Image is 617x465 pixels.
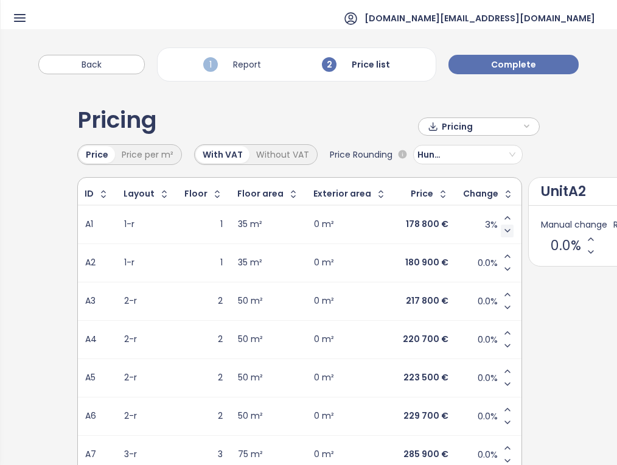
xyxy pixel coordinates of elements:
[551,238,581,253] span: 0.0%
[406,296,448,307] div: 217 800 €
[411,190,433,198] div: Price
[442,117,520,136] span: Pricing
[238,257,262,268] div: 35 m²
[124,296,137,307] div: 2-r
[478,410,498,422] span: 0.0%
[501,416,514,429] button: Decrease value
[501,340,514,352] button: Decrease value
[237,190,284,198] div: Floor area
[541,218,607,231] span: Manual change
[501,225,514,237] button: Decrease value
[124,190,155,198] div: Layout
[478,372,498,384] span: 0.0%
[82,58,102,71] span: Back
[38,55,145,74] button: Back
[501,404,514,416] button: Increase value
[501,301,514,314] button: Decrease value
[313,190,371,198] div: Exterior area
[184,190,207,198] div: Floor
[124,219,134,230] div: 1-r
[364,4,595,33] span: [DOMAIN_NAME][EMAIL_ADDRESS][DOMAIN_NAME]
[501,263,514,276] button: Decrease value
[491,58,536,71] span: Complete
[218,449,223,460] div: 3
[541,184,586,199] span: Unit A2
[584,245,597,258] button: Decrease Min Price
[405,257,448,268] div: 180 900 €
[478,295,498,307] span: 0.0%
[218,334,223,345] div: 2
[218,296,223,307] div: 2
[314,411,334,422] div: 0 m²
[501,365,514,378] button: Increase value
[77,109,157,144] div: Pricing
[501,442,514,455] button: Increase value
[406,219,448,230] div: 178 800 €
[79,146,115,163] div: Price
[238,372,263,383] div: 50 m²
[478,449,498,461] span: 0.0%
[425,117,533,136] div: button
[200,54,264,75] div: Report
[196,146,249,163] div: With VAT
[314,334,334,345] div: 0 m²
[478,334,498,346] span: 0.0%
[85,449,96,460] div: A7
[322,57,336,72] span: 2
[124,257,134,268] div: 1-r
[124,449,137,460] div: 3-r
[218,411,223,422] div: 2
[85,257,96,268] div: A2
[403,372,448,383] div: 223 500 €
[85,296,96,307] div: A3
[85,190,94,198] div: ID
[314,372,334,383] div: 0 m²
[85,219,93,230] div: A1
[220,257,223,268] div: 1
[501,378,514,391] button: Decrease value
[485,219,498,231] span: 3%
[85,372,96,383] div: A5
[584,232,597,245] button: Increase Min Price
[448,55,579,74] button: Complete
[463,190,498,198] div: Change
[330,148,392,161] span: Price Rounding
[478,257,498,269] span: 0.0%
[403,411,448,422] div: 229 700 €
[501,327,514,340] button: Increase value
[501,212,514,225] button: Increase value
[249,146,316,163] div: Without VAT
[220,219,223,230] div: 1
[124,372,137,383] div: 2-r
[218,372,223,383] div: 2
[314,296,334,307] div: 0 m²
[238,449,263,460] div: 75 m²
[501,250,514,263] button: Increase value
[85,334,97,345] div: A4
[501,288,514,301] button: Increase value
[314,219,334,230] div: 0 m²
[238,296,263,307] div: 50 m²
[124,411,137,422] div: 2-r
[238,219,262,230] div: 35 m²
[314,449,334,460] div: 0 m²
[203,57,218,72] span: 1
[124,334,137,345] div: 2-r
[115,146,180,163] div: Price per m²
[314,257,334,268] div: 0 m²
[403,449,448,460] div: 285 900 €
[417,145,454,164] span: Hundreds
[319,54,393,75] div: Price list
[238,411,263,422] div: 50 m²
[238,334,263,345] div: 50 m²
[403,334,448,345] div: 220 700 €
[85,411,96,422] div: A6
